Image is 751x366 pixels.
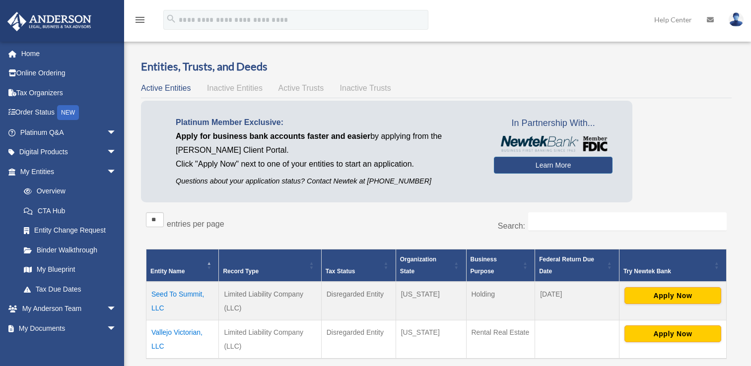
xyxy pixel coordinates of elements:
a: Platinum Q&Aarrow_drop_down [7,122,132,142]
span: In Partnership With... [494,116,613,131]
td: Vallejo Victorian, LLC [146,320,219,359]
a: Online Ordering [7,63,132,83]
p: Platinum Member Exclusive: [176,116,479,129]
a: My Entitiesarrow_drop_down [7,162,127,182]
td: Disregarded Entity [321,320,396,359]
span: Record Type [223,268,259,275]
span: arrow_drop_down [107,299,127,319]
a: Overview [14,182,122,201]
span: Organization State [400,256,436,275]
td: Disregarded Entity [321,282,396,320]
span: arrow_drop_down [107,142,127,163]
a: My Documentsarrow_drop_down [7,318,132,338]
p: Questions about your application status? Contact Newtek at [PHONE_NUMBER] [176,175,479,187]
td: [DATE] [535,282,619,320]
td: [US_STATE] [396,282,466,320]
a: Home [7,44,132,63]
a: Entity Change Request [14,221,127,241]
img: User Pic [729,12,744,27]
span: Tax Status [326,268,355,275]
h3: Entities, Trusts, and Deeds [141,59,732,74]
button: Apply Now [624,287,721,304]
a: menu [134,17,146,26]
th: Federal Return Due Date: Activate to sort [535,249,619,282]
span: Apply for business bank accounts faster and easier [176,132,370,140]
td: [US_STATE] [396,320,466,359]
th: Organization State: Activate to sort [396,249,466,282]
span: Active Entities [141,84,191,92]
a: Digital Productsarrow_drop_down [7,142,132,162]
a: Binder Walkthrough [14,240,127,260]
th: Try Newtek Bank : Activate to sort [619,249,726,282]
span: arrow_drop_down [107,162,127,182]
th: Business Purpose: Activate to sort [466,249,535,282]
td: Limited Liability Company (LLC) [219,320,321,359]
i: menu [134,14,146,26]
a: My Anderson Teamarrow_drop_down [7,299,132,319]
span: Inactive Trusts [340,84,391,92]
p: Click "Apply Now" next to one of your entities to start an application. [176,157,479,171]
label: Search: [498,222,525,230]
a: Order StatusNEW [7,103,132,123]
img: NewtekBankLogoSM.png [499,136,608,152]
td: Rental Real Estate [466,320,535,359]
td: Holding [466,282,535,320]
span: Inactive Entities [207,84,263,92]
span: Active Trusts [278,84,324,92]
th: Record Type: Activate to sort [219,249,321,282]
th: Entity Name: Activate to invert sorting [146,249,219,282]
th: Tax Status: Activate to sort [321,249,396,282]
td: Limited Liability Company (LLC) [219,282,321,320]
span: arrow_drop_down [107,318,127,339]
a: My Blueprint [14,260,127,280]
a: Learn More [494,157,613,174]
span: Federal Return Due Date [539,256,594,275]
a: Tax Organizers [7,83,132,103]
div: NEW [57,105,79,120]
td: Seed To Summit, LLC [146,282,219,320]
button: Apply Now [624,325,721,342]
div: Try Newtek Bank [623,265,711,277]
a: Tax Due Dates [14,279,127,299]
span: Business Purpose [471,256,497,275]
label: entries per page [167,220,224,228]
i: search [166,13,177,24]
p: by applying from the [PERSON_NAME] Client Portal. [176,129,479,157]
span: Entity Name [150,268,185,275]
span: arrow_drop_down [107,122,127,143]
img: Anderson Advisors Platinum Portal [4,12,94,31]
a: CTA Hub [14,201,127,221]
